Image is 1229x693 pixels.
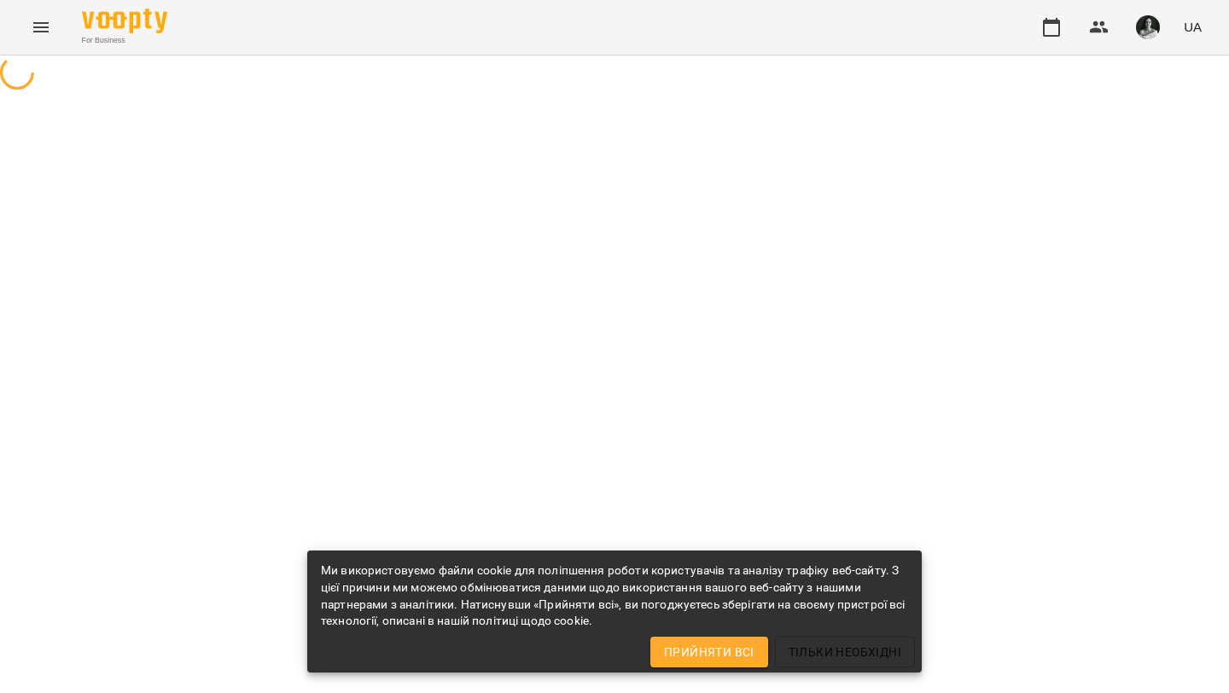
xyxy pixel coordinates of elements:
img: cdfe8070fd8d32b0b250b072b9a46113.JPG [1136,15,1160,39]
span: UA [1184,18,1202,36]
img: Voopty Logo [82,9,167,33]
button: UA [1177,11,1209,43]
span: For Business [82,35,167,46]
button: Menu [20,7,61,48]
